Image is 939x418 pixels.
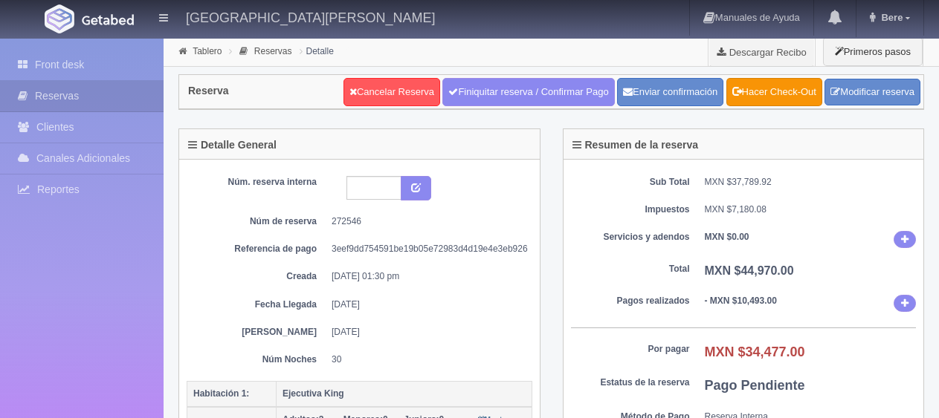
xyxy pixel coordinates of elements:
[572,140,699,151] h4: Resumen de la reserva
[296,44,338,58] li: Detalle
[571,203,690,216] dt: Impuestos
[705,378,805,393] b: Pago Pendiente
[198,326,317,339] dt: [PERSON_NAME]
[193,388,249,399] b: Habitación 1:
[705,295,777,306] b: - MXN $10,493.00
[277,381,532,407] th: Ejecutiva King
[823,37,923,66] button: Primeros pasos
[332,243,521,255] dd: 3eef9dd754591be19b05e72983d4d19e4e3eb926
[705,344,805,359] b: MXN $34,477.00
[198,176,317,189] dt: Núm. reserva interna
[332,298,521,311] dd: [DATE]
[877,12,903,23] span: Bere
[186,7,435,26] h4: [GEOGRAPHIC_DATA][PERSON_NAME]
[705,176,917,189] dd: MXN $37,789.92
[198,298,317,311] dt: Fecha Llegada
[705,264,794,277] b: MXN $44,970.00
[188,140,277,151] h4: Detalle General
[705,203,917,216] dd: MXN $7,180.08
[571,263,690,275] dt: Total
[82,14,134,25] img: Getabed
[198,270,317,283] dt: Creada
[198,353,317,366] dt: Núm Noches
[571,176,690,189] dt: Sub Total
[193,46,222,56] a: Tablero
[571,231,690,244] dt: Servicios y adendos
[571,343,690,356] dt: Por pagar
[254,46,292,56] a: Reservas
[188,85,229,97] h4: Reserva
[617,78,723,106] button: Enviar confirmación
[198,215,317,228] dt: Núm de reserva
[332,270,521,283] dd: [DATE] 01:30 pm
[571,295,690,307] dt: Pagos realizados
[343,78,440,106] a: Cancelar Reserva
[332,215,521,228] dd: 272546
[709,37,815,67] a: Descargar Recibo
[825,79,920,106] a: Modificar reserva
[332,326,521,339] dd: [DATE]
[442,78,614,106] a: Finiquitar reserva / Confirmar Pago
[45,4,74,33] img: Getabed
[198,243,317,255] dt: Referencia de pago
[705,232,749,242] b: MXN $0.00
[571,376,690,389] dt: Estatus de la reserva
[726,78,822,106] a: Hacer Check-Out
[332,353,521,366] dd: 30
